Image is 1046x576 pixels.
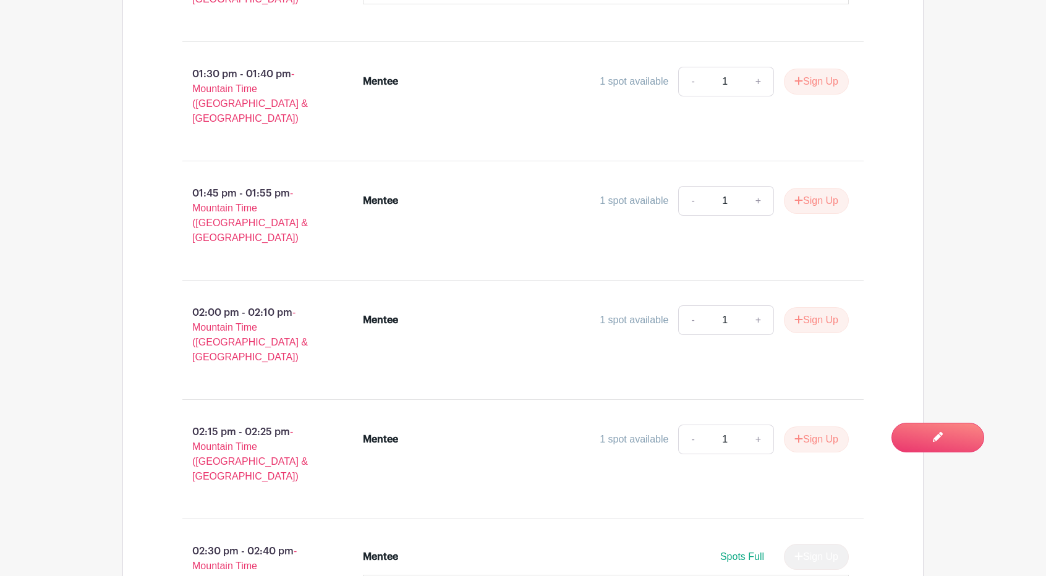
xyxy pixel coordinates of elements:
[363,313,398,328] div: Mentee
[163,62,343,131] p: 01:30 pm - 01:40 pm
[163,420,343,489] p: 02:15 pm - 02:25 pm
[163,300,343,370] p: 02:00 pm - 02:10 pm
[363,74,398,89] div: Mentee
[784,307,849,333] button: Sign Up
[600,432,668,447] div: 1 spot available
[784,69,849,95] button: Sign Up
[720,551,764,562] span: Spots Full
[600,193,668,208] div: 1 spot available
[192,426,308,481] span: - Mountain Time ([GEOGRAPHIC_DATA] & [GEOGRAPHIC_DATA])
[600,313,668,328] div: 1 spot available
[743,67,774,96] a: +
[192,307,308,362] span: - Mountain Time ([GEOGRAPHIC_DATA] & [GEOGRAPHIC_DATA])
[363,549,398,564] div: Mentee
[784,426,849,452] button: Sign Up
[678,305,707,335] a: -
[678,186,707,216] a: -
[363,193,398,208] div: Mentee
[192,188,308,243] span: - Mountain Time ([GEOGRAPHIC_DATA] & [GEOGRAPHIC_DATA])
[192,69,308,124] span: - Mountain Time ([GEOGRAPHIC_DATA] & [GEOGRAPHIC_DATA])
[600,74,668,89] div: 1 spot available
[743,305,774,335] a: +
[163,181,343,250] p: 01:45 pm - 01:55 pm
[678,67,707,96] a: -
[743,186,774,216] a: +
[678,425,707,454] a: -
[743,425,774,454] a: +
[363,432,398,447] div: Mentee
[784,188,849,214] button: Sign Up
